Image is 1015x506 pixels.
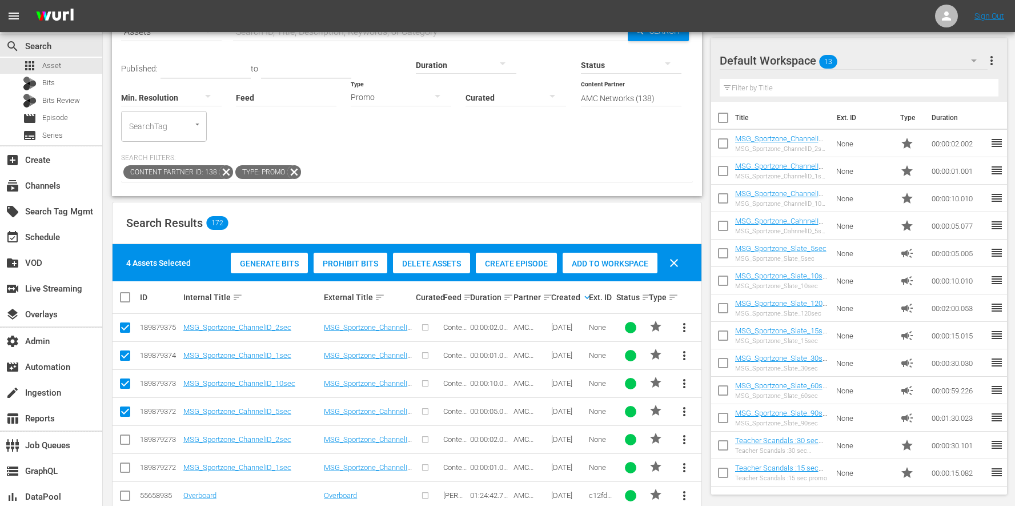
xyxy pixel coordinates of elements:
a: MSG_Sportzone_ChannelID_2sec [324,323,412,340]
div: 189879372 [140,407,180,416]
div: MSG_Sportzone_Slate_5sec [735,255,827,262]
span: PROMO [649,348,663,361]
div: [DATE] [551,323,585,332]
span: AMC Networks [513,323,544,340]
span: to [251,64,258,73]
span: Prohibit Bits [314,259,387,268]
td: 00:02:00.053 [927,294,990,322]
span: Content [443,379,467,396]
div: [DATE] [551,491,585,500]
td: 00:00:02.002 [927,130,990,157]
a: MSG_Sportzone_ChannelID_1sec [735,162,827,179]
td: 00:00:01.001 [927,157,990,185]
span: PROMO [649,432,663,445]
span: Ad [900,274,914,288]
div: ID [140,293,180,302]
span: AMC Networks [513,463,544,480]
span: Schedule [6,230,19,244]
div: None [589,463,612,472]
span: Published: [121,64,158,73]
a: MSG_Sportzone_ChannelID_2sec [735,134,827,152]
a: MSG_Sportzone_Slate_120sec [735,299,827,316]
div: None [589,379,612,388]
span: reorder [990,356,1004,369]
div: Promo [351,81,451,113]
div: Curated [416,293,439,302]
div: 00:00:02.002 [470,323,510,332]
span: sort [463,292,474,302]
span: Search [6,39,19,53]
span: reorder [990,438,1004,452]
div: None [589,351,612,360]
span: Ad [900,411,914,425]
span: clear [667,256,681,270]
span: AMC Networks [513,407,544,424]
span: Content [443,435,467,452]
span: PROMO [649,320,663,333]
span: VOD [6,256,19,270]
div: None [589,435,612,444]
td: None [832,322,896,349]
td: 00:00:59.226 [927,377,990,404]
a: MSG_Sportzone_Slate_10sec [735,272,827,289]
div: Status [616,290,645,304]
a: MSG_Sportzone_ChannelID_10sec [183,379,295,388]
td: None [832,185,896,212]
span: more_vert [985,54,998,67]
div: MSG_Sportzone_Slate_90sec [735,420,828,427]
span: 172 [206,216,228,230]
div: Teacher Scandals :30 sec Promo [735,447,828,455]
td: 00:00:10.010 [927,185,990,212]
div: None [589,407,612,416]
span: Episode [42,112,68,123]
div: Feed [443,290,467,304]
button: Create Episode [476,253,557,273]
span: reorder [990,465,1004,479]
span: DataPool [6,490,19,504]
th: Title [735,102,831,134]
a: Sign Out [974,11,1004,21]
span: Content [443,407,467,424]
td: None [832,294,896,322]
span: Asset [42,60,61,71]
div: MSG_Sportzone_Slate_10sec [735,282,828,290]
span: reorder [990,301,1004,314]
span: more_vert [677,489,691,503]
a: Overboard [324,491,357,500]
span: more_vert [677,405,691,419]
button: more_vert [671,426,698,453]
a: Teacher Scandals :15 sec promo [735,464,823,481]
span: more_vert [677,461,691,475]
th: Ext. ID [830,102,893,134]
div: 189879375 [140,323,180,332]
span: Episode [23,111,37,125]
td: None [832,404,896,432]
td: 00:00:10.010 [927,267,990,294]
div: Type [649,290,667,304]
span: Ad [900,329,914,342]
div: 00:00:01.001 [470,463,510,472]
button: more_vert [671,370,698,397]
div: None [589,323,612,332]
span: sort [503,292,513,302]
span: Delete Assets [393,259,470,268]
div: Bits [23,77,37,90]
div: 189879273 [140,435,180,444]
span: Promo [900,466,914,480]
div: MSG_Sportzone_Slate_30sec [735,365,828,372]
div: 189879374 [140,351,180,360]
span: Promo [900,137,914,150]
div: Teacher Scandals :15 sec promo [735,475,828,482]
span: reorder [990,191,1004,205]
span: PROMO [649,376,663,389]
span: PROMO [649,460,663,473]
div: [DATE] [551,435,585,444]
div: 00:00:05.077 [470,407,510,416]
span: Search Tag Mgmt [6,205,19,218]
span: Ad [900,301,914,315]
span: Series [42,130,63,141]
span: sort [375,292,385,302]
span: sort [543,292,553,302]
a: MSG_Sportzone_Slate_30sec [735,354,827,371]
span: Create [6,153,19,167]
